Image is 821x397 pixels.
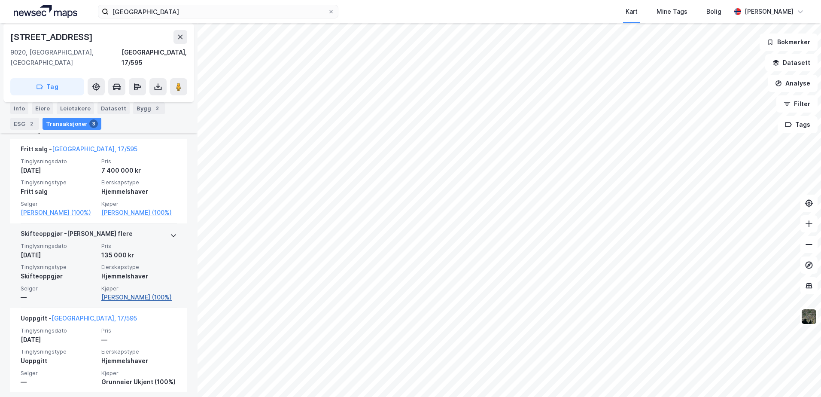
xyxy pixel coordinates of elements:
[706,6,721,17] div: Bolig
[122,47,187,68] div: [GEOGRAPHIC_DATA], 17/595
[21,208,96,218] a: [PERSON_NAME] (100%)
[14,5,77,18] img: logo.a4113a55bc3d86da70a041830d287a7e.svg
[776,95,818,113] button: Filter
[10,78,84,95] button: Tag
[21,242,96,250] span: Tinglysningsdato
[21,165,96,176] div: [DATE]
[21,229,133,242] div: Skifteoppgjør - [PERSON_NAME] flere
[21,263,96,271] span: Tinglysningstype
[10,30,94,44] div: [STREET_ADDRESS]
[101,200,177,208] span: Kjøper
[21,327,96,334] span: Tinglysningsdato
[778,116,818,133] button: Tags
[760,34,818,51] button: Bokmerker
[768,75,818,92] button: Analyse
[657,6,687,17] div: Mine Tags
[101,377,177,387] div: Grunneier Ukjent (100%)
[57,102,94,114] div: Leietakere
[101,327,177,334] span: Pris
[778,356,821,397] iframe: Chat Widget
[101,186,177,197] div: Hjemmelshaver
[10,47,122,68] div: 9020, [GEOGRAPHIC_DATA], [GEOGRAPHIC_DATA]
[153,104,161,113] div: 2
[21,144,137,158] div: Fritt salg -
[21,377,96,387] div: —
[21,271,96,281] div: Skifteoppgjør
[745,6,794,17] div: [PERSON_NAME]
[101,271,177,281] div: Hjemmelshaver
[52,315,137,322] a: [GEOGRAPHIC_DATA], 17/595
[801,308,817,325] img: 9k=
[101,242,177,250] span: Pris
[101,348,177,355] span: Eierskapstype
[101,263,177,271] span: Eierskapstype
[109,5,328,18] input: Søk på adresse, matrikkel, gårdeiere, leietakere eller personer
[21,250,96,260] div: [DATE]
[21,158,96,165] span: Tinglysningsdato
[27,119,36,128] div: 2
[21,313,137,327] div: Uoppgitt -
[21,200,96,208] span: Selger
[21,348,96,355] span: Tinglysningstype
[21,179,96,186] span: Tinglysningstype
[626,6,638,17] div: Kart
[765,54,818,71] button: Datasett
[101,165,177,176] div: 7 400 000 kr
[101,370,177,377] span: Kjøper
[101,335,177,345] div: —
[101,285,177,292] span: Kjøper
[21,335,96,345] div: [DATE]
[97,102,130,114] div: Datasett
[21,356,96,366] div: Uoppgitt
[101,292,177,302] a: [PERSON_NAME] (100%)
[21,186,96,197] div: Fritt salg
[43,118,101,130] div: Transaksjoner
[89,119,98,128] div: 3
[52,145,137,153] a: [GEOGRAPHIC_DATA], 17/595
[101,356,177,366] div: Hjemmelshaver
[101,179,177,186] span: Eierskapstype
[21,370,96,377] span: Selger
[10,118,39,130] div: ESG
[101,208,177,218] a: [PERSON_NAME] (100%)
[10,102,28,114] div: Info
[133,102,165,114] div: Bygg
[32,102,53,114] div: Eiere
[778,356,821,397] div: Kontrollprogram for chat
[101,158,177,165] span: Pris
[21,292,96,302] div: —
[101,250,177,260] div: 135 000 kr
[21,285,96,292] span: Selger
